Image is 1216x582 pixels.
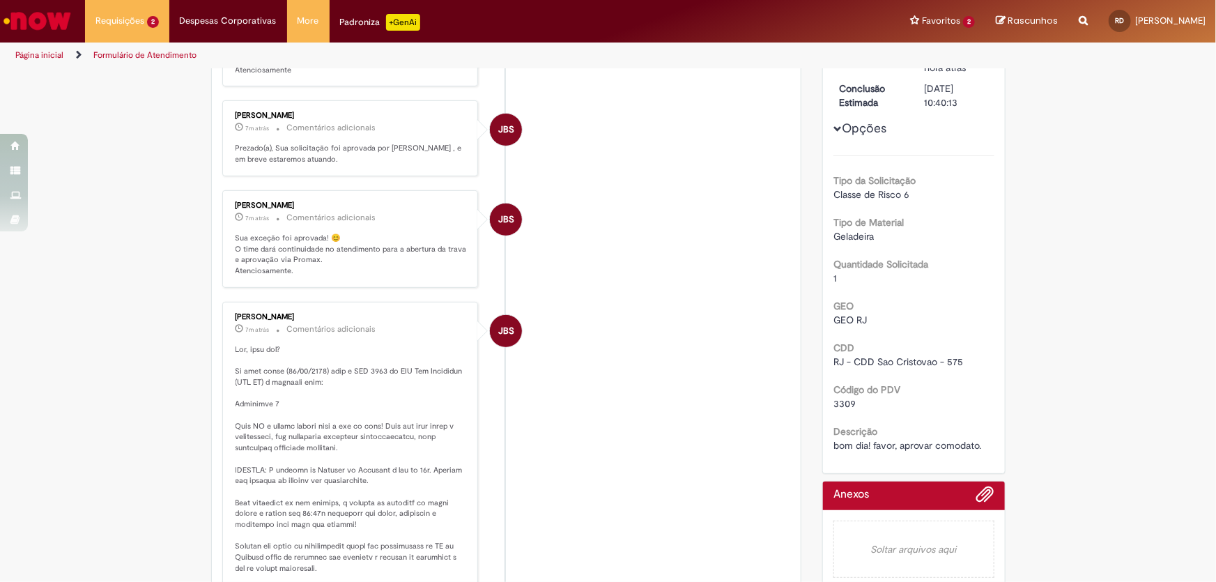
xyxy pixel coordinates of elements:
b: Tipo de Material [833,216,904,229]
b: GEO [833,300,854,312]
time: 30/09/2025 10:40:13 [246,124,270,132]
p: Prezado(a), Sua solicitação foi aprovada por [PERSON_NAME] , e em breve estaremos atuando. [236,143,468,164]
p: +GenAi [386,14,420,31]
a: Rascunhos [996,15,1058,28]
a: Página inicial [15,49,63,61]
span: JBS [498,113,514,146]
ul: Trilhas de página [10,43,800,68]
div: Jacqueline Batista Shiota [490,204,522,236]
b: CDD [833,342,854,354]
h2: Anexos [833,489,869,501]
div: [DATE] 10:40:13 [925,82,990,109]
dt: Conclusão Estimada [829,82,914,109]
div: Padroniza [340,14,420,31]
span: cerca de uma hora atrás [925,47,985,74]
span: 3309 [833,397,856,410]
span: bom dia! favor, aprovar comodato. [833,439,981,452]
time: 30/09/2025 10:40:08 [246,214,270,222]
span: 7m atrás [246,124,270,132]
span: RD [1116,16,1125,25]
span: Classe de Risco 6 [833,188,909,201]
a: Formulário de Atendimento [93,49,197,61]
span: Requisições [95,14,144,28]
div: [PERSON_NAME] [236,112,468,120]
span: JBS [498,314,514,348]
img: ServiceNow [1,7,73,35]
em: Soltar arquivos aqui [833,521,994,578]
span: 2 [963,16,975,28]
time: 30/09/2025 09:57:33 [925,47,985,74]
b: Descrição [833,425,877,438]
span: 7m atrás [246,326,270,334]
span: 1 [833,272,837,284]
b: Código do PDV [833,383,900,396]
b: Quantidade Solicitada [833,258,928,270]
div: Jacqueline Batista Shiota [490,315,522,347]
span: JBS [498,203,514,236]
div: [PERSON_NAME] [236,313,468,321]
span: More [298,14,319,28]
div: Jacqueline Batista Shiota [490,114,522,146]
span: Favoritos [922,14,960,28]
span: GEO RJ [833,314,867,326]
small: Comentários adicionais [287,212,376,224]
time: 30/09/2025 10:40:00 [246,326,270,334]
span: Rascunhos [1008,14,1058,27]
span: [PERSON_NAME] [1135,15,1206,26]
p: Sua exceção foi aprovada! 😊 O time dará continuidade no atendimento para a abertura da trava e ap... [236,233,468,277]
button: Adicionar anexos [976,485,994,510]
small: Comentários adicionais [287,122,376,134]
span: 7m atrás [246,214,270,222]
span: 2 [147,16,159,28]
small: Comentários adicionais [287,323,376,335]
span: Despesas Corporativas [180,14,277,28]
div: [PERSON_NAME] [236,201,468,210]
span: Geladeira [833,230,874,243]
span: RJ - CDD Sao Cristovao - 575 [833,355,963,368]
b: Tipo da Solicitação [833,174,916,187]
